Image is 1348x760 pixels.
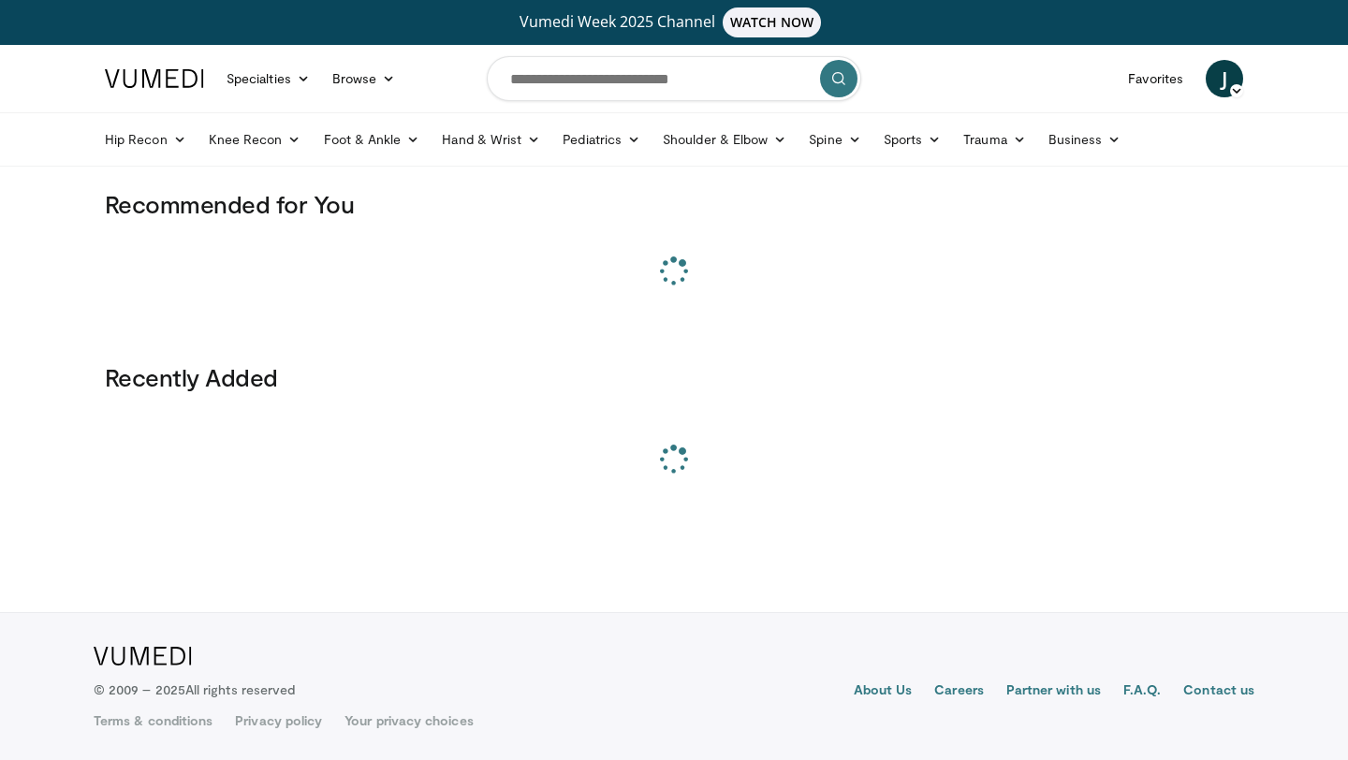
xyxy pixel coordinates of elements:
a: Trauma [952,121,1037,158]
p: © 2009 – 2025 [94,680,295,699]
a: Sports [872,121,953,158]
a: Shoulder & Elbow [652,121,798,158]
h3: Recently Added [105,362,1243,392]
input: Search topics, interventions [487,56,861,101]
a: Contact us [1183,680,1254,703]
a: Browse [321,60,407,97]
a: Vumedi Week 2025 ChannelWATCH NOW [108,7,1240,37]
span: WATCH NOW [723,7,822,37]
a: Privacy policy [235,711,322,730]
a: Pediatrics [551,121,652,158]
a: Spine [798,121,872,158]
a: Knee Recon [198,121,313,158]
h3: Recommended for You [105,189,1243,219]
a: Specialties [215,60,321,97]
a: J [1206,60,1243,97]
a: Foot & Ankle [313,121,432,158]
a: Careers [934,680,984,703]
a: Business [1037,121,1133,158]
a: Favorites [1117,60,1194,97]
a: Your privacy choices [344,711,473,730]
a: F.A.Q. [1123,680,1161,703]
a: Partner with us [1006,680,1101,703]
img: VuMedi Logo [105,69,204,88]
a: Terms & conditions [94,711,212,730]
a: Hip Recon [94,121,198,158]
span: All rights reserved [185,681,295,697]
a: Hand & Wrist [431,121,551,158]
img: VuMedi Logo [94,647,192,665]
a: About Us [854,680,913,703]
